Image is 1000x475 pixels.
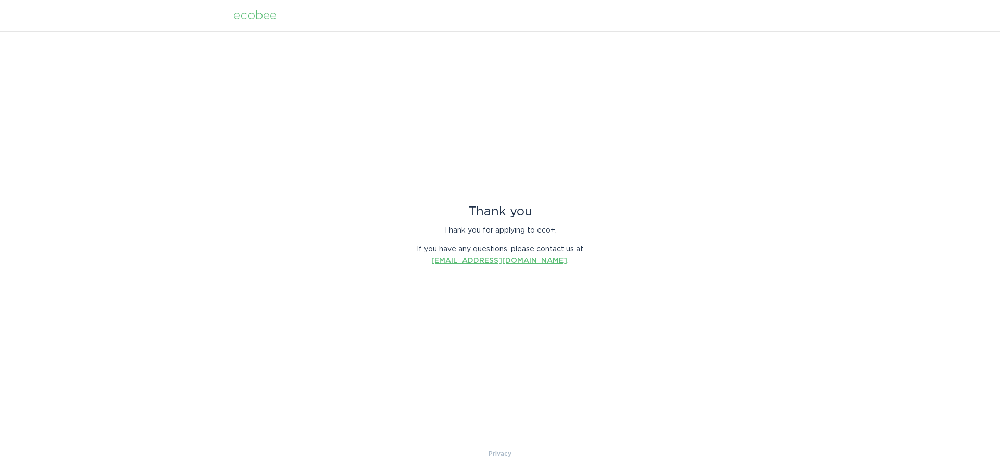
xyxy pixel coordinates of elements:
a: [EMAIL_ADDRESS][DOMAIN_NAME] [431,257,567,264]
p: Thank you for applying to eco+. [409,225,591,236]
div: ecobee [233,10,277,21]
p: If you have any questions, please contact us at . [409,243,591,266]
a: Privacy Policy & Terms of Use [489,448,511,459]
div: Thank you [409,206,591,217]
